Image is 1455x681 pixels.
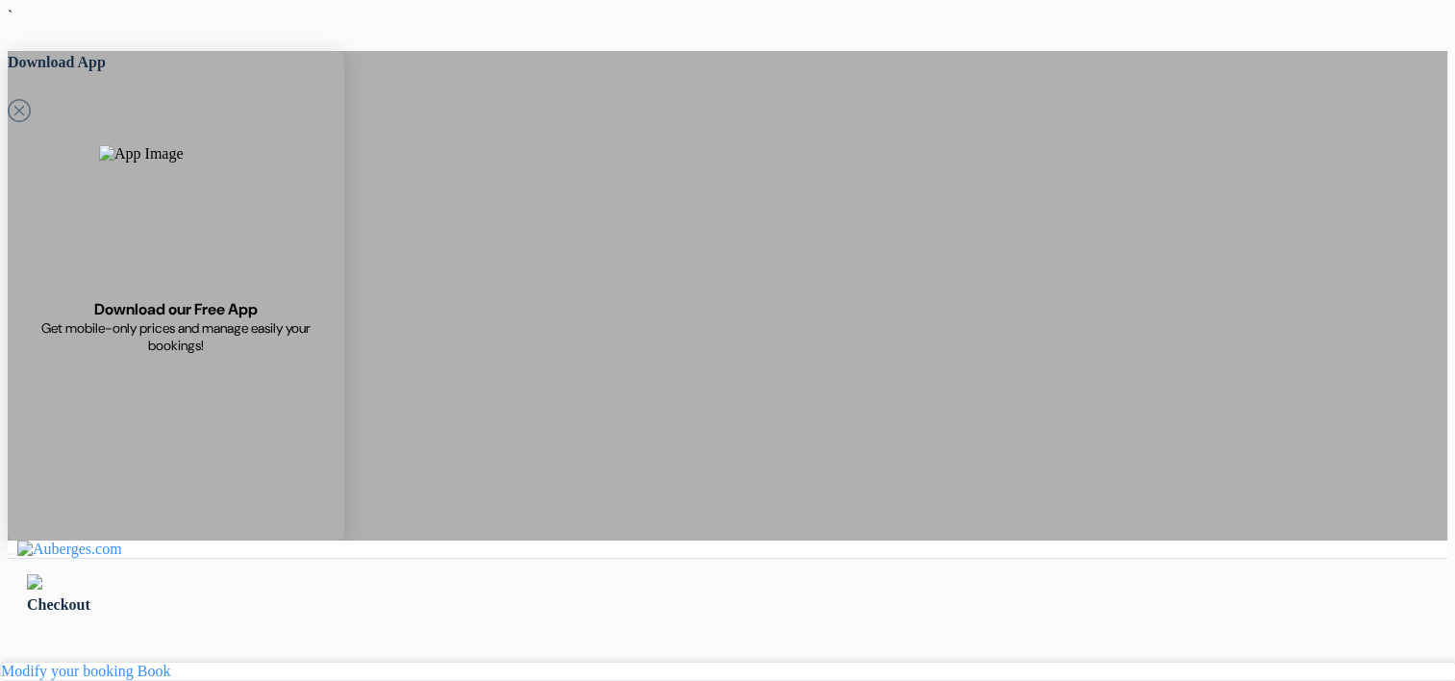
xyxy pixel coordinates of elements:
img: App Image [99,145,253,299]
span: Download our Free App [94,299,258,319]
a: Book [138,663,171,679]
img: left_arrow.svg [27,574,42,590]
span: Get mobile-only prices and manage easily your bookings! [30,319,322,354]
img: Auberges.com [17,541,122,558]
a: Modify your booking [1,663,134,679]
h5: Download App [8,51,344,74]
svg: Close [8,99,31,122]
span: Checkout [27,596,90,613]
